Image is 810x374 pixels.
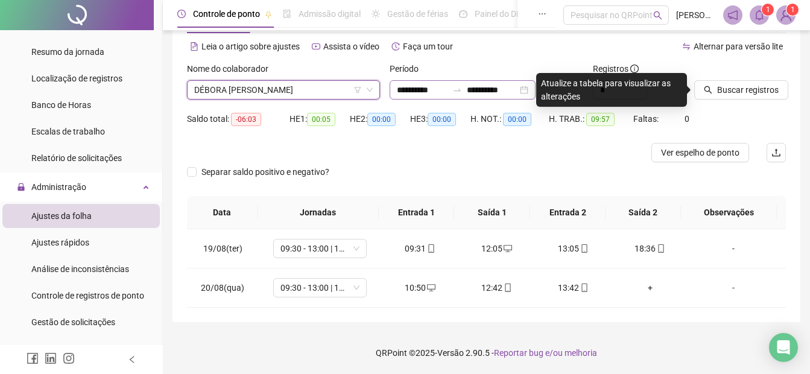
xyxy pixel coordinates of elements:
[31,211,92,221] span: Ajustes da folha
[754,10,765,21] span: bell
[354,86,361,93] span: filter
[283,10,291,18] span: file-done
[177,10,186,18] span: clock-circle
[698,281,769,294] div: -
[31,291,144,300] span: Controle de registros de ponto
[187,112,290,126] div: Saldo total:
[536,73,687,107] div: Atualize a tabela para visualizar as alterações
[468,281,525,294] div: 12:42
[403,42,453,51] span: Faça um tour
[31,182,86,192] span: Administração
[630,65,639,73] span: info-circle
[766,5,770,14] span: 1
[494,348,597,358] span: Reportar bug e/ou melhoria
[31,317,115,327] span: Gestão de solicitações
[452,85,462,95] span: swap-right
[203,244,242,253] span: 19/08(ter)
[579,244,589,253] span: mobile
[503,113,531,126] span: 00:00
[307,113,335,126] span: 00:05
[606,196,681,229] th: Saída 2
[387,9,448,19] span: Gestão de férias
[769,333,798,362] div: Open Intercom Messenger
[437,348,464,358] span: Versão
[656,244,665,253] span: mobile
[187,62,276,75] label: Nome do colaborador
[428,113,456,126] span: 00:00
[31,238,89,247] span: Ajustes rápidos
[727,10,738,21] span: notification
[31,100,91,110] span: Banco de Horas
[661,146,739,159] span: Ver espelho de ponto
[468,242,525,255] div: 12:05
[299,9,361,19] span: Admissão digital
[323,42,379,51] span: Assista o vídeo
[367,113,396,126] span: 00:00
[391,242,449,255] div: 09:31
[390,62,426,75] label: Período
[190,42,198,51] span: file-text
[682,42,691,51] span: swap
[786,4,799,16] sup: Atualize o seu contato no menu Meus Dados
[45,352,57,364] span: linkedin
[31,264,129,274] span: Análise de inconsistências
[653,11,662,20] span: search
[426,244,435,253] span: mobile
[452,85,462,95] span: to
[265,11,272,18] span: pushpin
[621,281,679,294] div: +
[128,355,136,364] span: left
[530,196,605,229] th: Entrada 2
[694,42,783,51] span: Alternar para versão lite
[502,284,512,292] span: mobile
[454,196,530,229] th: Saída 1
[691,206,767,219] span: Observações
[17,183,25,191] span: lock
[379,196,454,229] th: Entrada 1
[593,62,639,75] span: Registros
[502,244,512,253] span: desktop
[31,344,77,353] span: Ocorrências
[280,239,359,258] span: 09:30 - 13:00 | 14:00 - 18:30
[372,10,380,18] span: sun
[549,112,633,126] div: H. TRAB.:
[651,143,749,162] button: Ver espelho de ponto
[410,112,470,126] div: HE 3:
[163,332,810,374] footer: QRPoint © 2025 - 2.90.5 -
[621,242,679,255] div: 18:36
[676,8,716,22] span: [PERSON_NAME]
[193,9,260,19] span: Controle de ponto
[762,4,774,16] sup: 1
[31,74,122,83] span: Localização de registros
[791,5,795,14] span: 1
[545,281,602,294] div: 13:42
[698,242,769,255] div: -
[685,114,689,124] span: 0
[771,148,781,157] span: upload
[545,242,602,255] div: 13:05
[470,112,549,126] div: H. NOT.:
[201,283,244,293] span: 20/08(qua)
[459,10,467,18] span: dashboard
[391,281,449,294] div: 10:50
[290,112,350,126] div: HE 1:
[31,153,122,163] span: Relatório de solicitações
[31,47,104,57] span: Resumo da jornada
[280,279,359,297] span: 09:30 - 13:00 | 14:00 - 18:30
[27,352,39,364] span: facebook
[633,114,660,124] span: Faltas:
[694,80,788,100] button: Buscar registros
[187,196,258,229] th: Data
[681,196,777,229] th: Observações
[366,86,373,93] span: down
[201,42,300,51] span: Leia o artigo sobre ajustes
[475,9,522,19] span: Painel do DP
[777,6,795,24] img: 66729
[391,42,400,51] span: history
[31,127,105,136] span: Escalas de trabalho
[63,352,75,364] span: instagram
[258,196,379,229] th: Jornadas
[312,42,320,51] span: youtube
[231,113,261,126] span: -06:03
[538,10,546,18] span: ellipsis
